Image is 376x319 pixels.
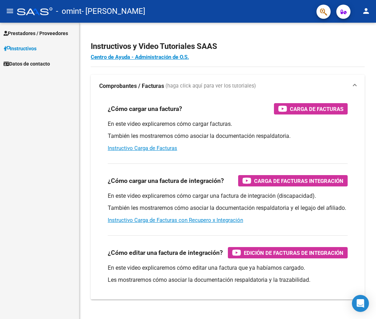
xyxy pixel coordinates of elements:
[6,7,14,15] mat-icon: menu
[108,176,224,186] h3: ¿Cómo cargar una factura de integración?
[91,97,365,300] div: Comprobantes / Facturas (haga click aquí para ver los tutoriales)
[4,29,68,37] span: Prestadores / Proveedores
[99,82,164,90] strong: Comprobantes / Facturas
[108,276,348,284] p: Les mostraremos cómo asociar la documentación respaldatoria y la trazabilidad.
[4,45,37,52] span: Instructivos
[91,40,365,53] h2: Instructivos y Video Tutoriales SAAS
[352,295,369,312] div: Open Intercom Messenger
[91,54,189,60] a: Centro de Ayuda - Administración de O.S.
[108,217,243,223] a: Instructivo Carga de Facturas con Recupero x Integración
[108,120,348,128] p: En este video explicaremos cómo cargar facturas.
[56,4,82,19] span: - omint
[4,60,50,68] span: Datos de contacto
[108,192,348,200] p: En este video explicaremos cómo cargar una factura de integración (discapacidad).
[244,248,343,257] span: Edición de Facturas de integración
[108,264,348,272] p: En este video explicaremos cómo editar una factura que ya habíamos cargado.
[254,177,343,185] span: Carga de Facturas Integración
[108,145,177,151] a: Instructivo Carga de Facturas
[165,82,256,90] span: (haga click aquí para ver los tutoriales)
[108,248,223,258] h3: ¿Cómo editar una factura de integración?
[362,7,370,15] mat-icon: person
[228,247,348,258] button: Edición de Facturas de integración
[91,75,365,97] mat-expansion-panel-header: Comprobantes / Facturas (haga click aquí para ver los tutoriales)
[108,104,182,114] h3: ¿Cómo cargar una factura?
[108,204,348,212] p: También les mostraremos cómo asociar la documentación respaldatoria y el legajo del afiliado.
[108,132,348,140] p: También les mostraremos cómo asociar la documentación respaldatoria.
[238,175,348,186] button: Carga de Facturas Integración
[290,105,343,113] span: Carga de Facturas
[82,4,145,19] span: - [PERSON_NAME]
[274,103,348,114] button: Carga de Facturas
